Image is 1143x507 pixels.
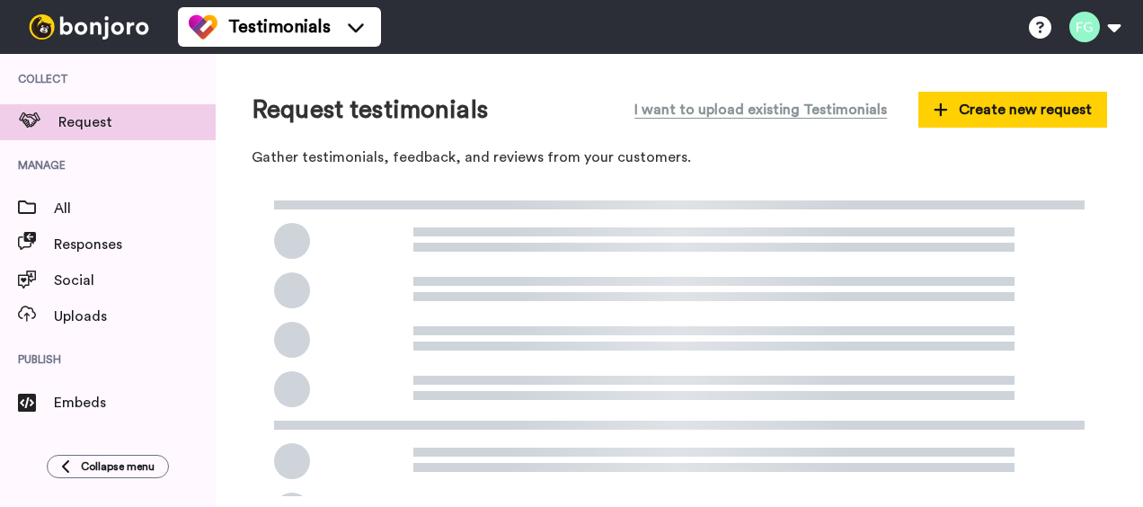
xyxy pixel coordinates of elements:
[58,111,216,133] span: Request
[189,13,217,41] img: tm-color.svg
[54,198,216,219] span: All
[252,96,488,124] h1: Request testimonials
[54,392,216,414] span: Embeds
[252,147,1107,168] p: Gather testimonials, feedback, and reviews from your customers.
[54,234,216,255] span: Responses
[54,270,216,291] span: Social
[934,99,1092,120] span: Create new request
[81,459,155,474] span: Collapse menu
[22,14,156,40] img: bj-logo-header-white.svg
[621,90,900,129] button: I want to upload existing Testimonials
[228,14,331,40] span: Testimonials
[634,99,887,120] span: I want to upload existing Testimonials
[918,92,1107,128] button: Create new request
[47,455,169,478] button: Collapse menu
[54,306,216,327] span: Uploads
